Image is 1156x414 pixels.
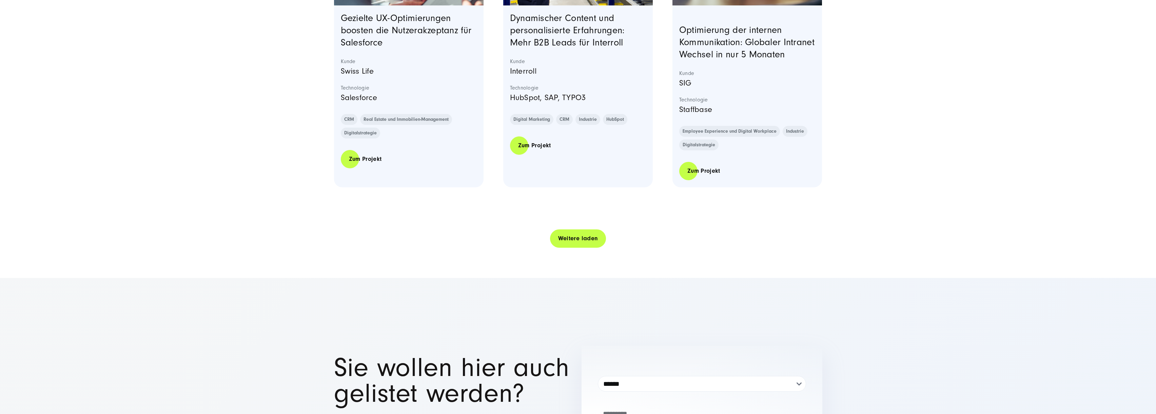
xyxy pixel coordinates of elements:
a: CRM [341,114,357,125]
p: Staffbase [679,103,816,116]
a: Dynamischer Content und personalisierte Erfahrungen: Mehr B2B Leads für Interroll [510,13,625,48]
a: Zum Projekt [510,136,559,155]
a: Employee Experience und Digital Workplace [679,126,780,137]
a: Real Estate und Immobilien-Management [360,114,452,125]
strong: Kunde [679,70,816,77]
p: SIG [679,77,816,90]
a: Zum Projekt [341,149,390,169]
p: HubSpot, SAP, TYPO3 [510,91,646,104]
strong: Kunde [510,58,646,65]
a: Industrie [783,126,807,137]
a: Weitere laden [550,229,606,248]
a: Zum Projekt [679,161,728,181]
a: Industrie [575,114,600,125]
p: Salesforce [341,91,477,104]
a: Gezielte UX-Optimierungen boosten die Nutzerakzeptanz für Salesforce [341,13,472,48]
a: Digitalstrategie [341,128,380,138]
strong: Technologie [510,84,646,91]
a: Digital Marketing [510,114,553,125]
strong: Technologie [341,84,477,91]
p: Interroll [510,65,646,78]
a: CRM [556,114,573,125]
a: Digitalstrategie [679,139,719,150]
strong: Technologie [679,96,816,103]
a: HubSpot [603,114,627,125]
h1: Sie wollen hier auch gelistet werden? [334,355,575,407]
p: Swiss Life [341,65,477,78]
strong: Kunde [341,58,477,65]
a: Optimierung der internen Kommunikation: Globaler Intranet Wechsel in nur 5 Monaten [679,25,815,60]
